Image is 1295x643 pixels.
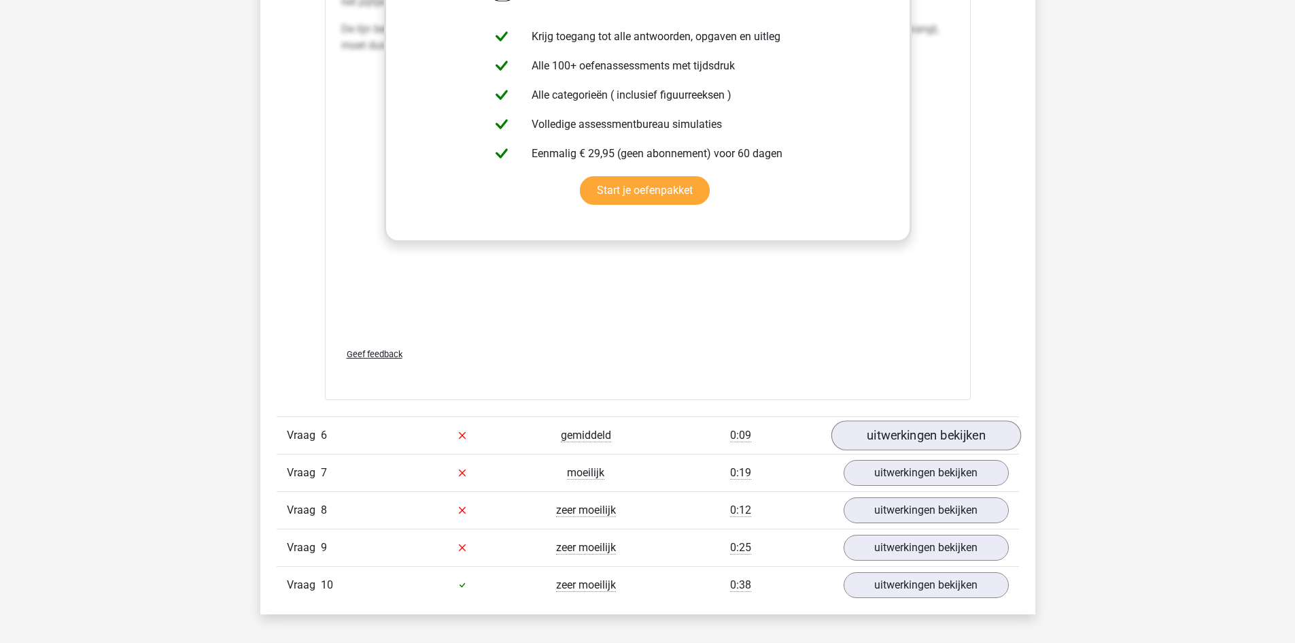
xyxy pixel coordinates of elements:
[730,541,751,555] span: 0:25
[556,541,616,555] span: zeer moeilijk
[321,541,327,554] span: 9
[844,497,1009,523] a: uitwerkingen bekijken
[321,466,327,479] span: 7
[730,429,751,442] span: 0:09
[580,176,710,205] a: Start je oefenpakket
[561,429,611,442] span: gemiddeld
[730,578,751,592] span: 0:38
[321,504,327,516] span: 8
[844,572,1009,598] a: uitwerkingen bekijken
[287,502,321,518] span: Vraag
[844,535,1009,561] a: uitwerkingen bekijken
[730,466,751,480] span: 0:19
[321,578,333,591] span: 10
[287,577,321,593] span: Vraag
[341,21,954,54] p: De lijn beweegt steeds een kwartslag met de klok mee binnen de cirkel en draait mee. Het plaatje ...
[831,421,1020,450] a: uitwerkingen bekijken
[556,578,616,592] span: zeer moeilijk
[730,504,751,517] span: 0:12
[287,427,321,444] span: Vraag
[287,465,321,481] span: Vraag
[287,540,321,556] span: Vraag
[567,466,604,480] span: moeilijk
[321,429,327,442] span: 6
[556,504,616,517] span: zeer moeilijk
[347,349,402,359] span: Geef feedback
[844,460,1009,486] a: uitwerkingen bekijken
